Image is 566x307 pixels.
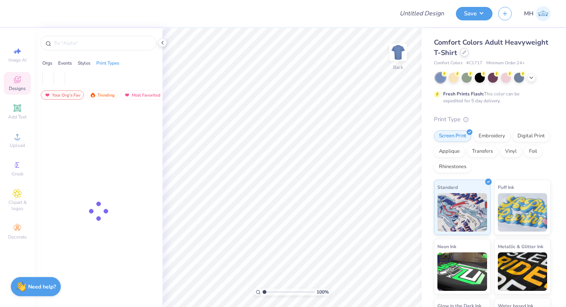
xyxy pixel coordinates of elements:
span: Clipart & logos [4,199,31,212]
span: Neon Ink [437,242,456,250]
img: Standard [437,193,487,232]
span: Metallic & Glitter Ink [498,242,543,250]
span: Comfort Colors Adult Heavyweight T-Shirt [434,38,548,57]
div: Screen Print [434,130,471,142]
span: Decorate [8,234,27,240]
div: Foil [524,146,542,157]
a: MH [524,6,551,21]
span: Designs [9,85,26,92]
span: Minimum Order: 24 + [486,60,525,67]
span: 100 % [316,289,329,295]
div: Print Types [96,60,119,67]
span: Comfort Colors [434,60,462,67]
span: Puff Ink [498,183,514,191]
span: Greek [12,171,23,177]
div: Most Favorited [121,90,164,100]
span: Image AI [8,57,27,63]
div: Orgs [42,60,52,67]
div: Events [58,60,72,67]
img: Neon Ink [437,252,487,291]
img: Mitra Hegde [536,6,551,21]
div: Applique [434,146,465,157]
div: Vinyl [500,146,522,157]
div: Print Type [434,115,551,124]
div: Back [393,64,403,71]
span: MH [524,9,534,18]
div: Your Org's Fav [41,90,84,100]
div: This color can be expedited for 5 day delivery. [443,90,538,104]
div: Trending [86,90,118,100]
img: Back [390,45,406,60]
div: Digital Print [512,130,550,142]
strong: Fresh Prints Flash: [443,91,484,97]
img: Puff Ink [498,193,548,232]
div: Rhinestones [434,161,471,173]
span: Upload [10,142,25,148]
input: Untitled Design [394,6,450,21]
img: most_fav.gif [44,92,50,98]
input: Try "Alpha" [53,39,152,47]
img: Metallic & Glitter Ink [498,252,548,291]
strong: Need help? [28,283,56,290]
div: Transfers [467,146,498,157]
span: # C1717 [466,60,482,67]
img: trending.gif [90,92,96,98]
button: Save [456,7,492,20]
span: Add Text [8,114,27,120]
div: Styles [78,60,90,67]
span: Standard [437,183,458,191]
div: Embroidery [474,130,510,142]
img: most_fav.gif [124,92,130,98]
